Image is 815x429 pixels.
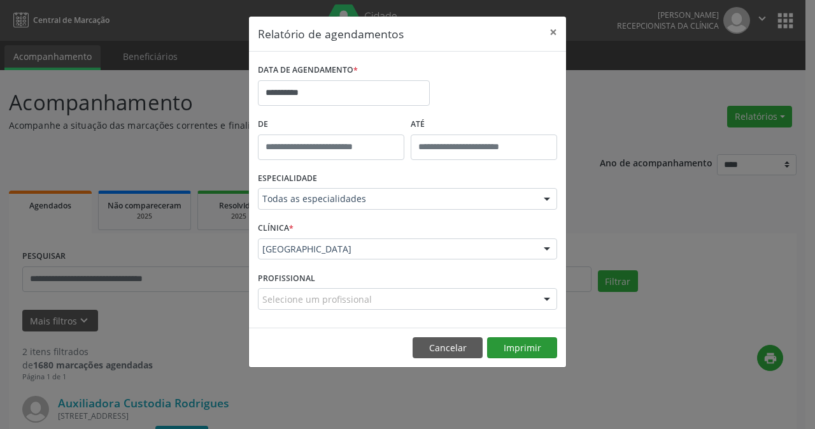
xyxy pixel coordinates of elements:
label: ATÉ [411,115,557,135]
label: ESPECIALIDADE [258,169,317,189]
button: Close [541,17,566,48]
button: Cancelar [413,337,483,359]
span: [GEOGRAPHIC_DATA] [262,243,531,256]
label: CLÍNICA [258,219,294,238]
label: PROFISSIONAL [258,268,315,288]
h5: Relatório de agendamentos [258,25,404,42]
label: De [258,115,404,135]
button: Imprimir [487,337,557,359]
label: DATA DE AGENDAMENTO [258,61,358,80]
span: Selecione um profissional [262,293,372,306]
span: Todas as especialidades [262,193,531,205]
